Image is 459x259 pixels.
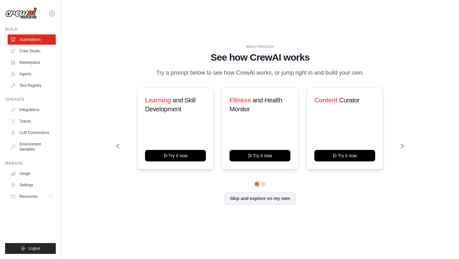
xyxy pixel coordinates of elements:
[8,57,56,68] a: Marketplace
[153,68,367,78] p: Try a prompt below to see how CrewAI works, or jump right in and build your own.
[229,150,290,161] button: Try it now
[8,46,56,56] a: Crew Studio
[8,80,56,91] a: Tool Registry
[224,192,295,204] button: Skip and explore on my own
[229,97,251,104] span: Fitness
[8,180,56,190] a: Settings
[117,44,403,49] div: WALKTHROUGH
[8,139,56,154] a: Environment Variables
[339,97,359,104] span: Curator
[28,246,40,251] span: Logout
[8,34,56,45] a: Automations
[8,168,56,179] a: Usage
[8,69,56,79] a: Agents
[5,97,56,102] div: Operate
[314,97,338,104] span: Content
[8,105,56,115] a: Integrations
[8,116,56,126] a: Traces
[5,27,56,32] div: Build
[5,161,56,166] div: Manage
[5,7,37,19] img: Logo
[145,150,206,161] button: Try it now
[8,128,56,138] a: LLM Connections
[314,150,375,161] button: Try it now
[145,97,171,104] span: Learning
[8,191,56,202] button: Resources
[229,97,282,113] span: and Health Monitor
[19,194,38,199] span: Resources
[117,52,403,63] h1: See how CrewAI works
[5,243,56,254] button: Logout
